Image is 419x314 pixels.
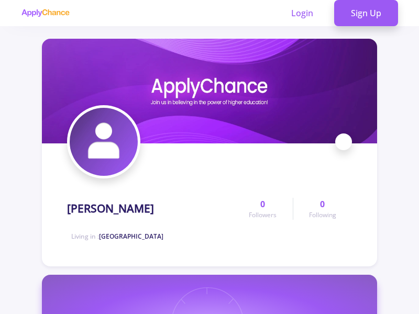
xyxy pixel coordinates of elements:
img: applychance logo text only [21,9,70,17]
img: kimia salimicover image [42,39,377,143]
span: [GEOGRAPHIC_DATA] [99,232,163,241]
h1: [PERSON_NAME] [67,202,154,215]
span: Followers [249,210,277,220]
a: 0Followers [233,198,292,220]
span: 0 [260,198,265,210]
img: kimia salimiavatar [70,108,138,176]
a: 0Following [293,198,352,220]
span: Following [309,210,336,220]
span: Living in : [71,232,163,241]
span: 0 [320,198,325,210]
